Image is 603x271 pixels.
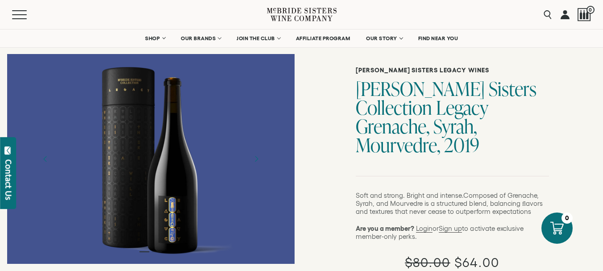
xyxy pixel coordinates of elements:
[12,10,44,19] button: Mobile Menu Trigger
[416,225,432,233] a: Login
[175,29,226,47] a: OUR BRANDS
[4,159,13,200] div: Contact Us
[231,29,286,47] a: JOIN THE CLUB
[356,200,543,215] span: , balancing ﬂavors and textures that never cease to outperform expectations
[439,225,462,233] a: Sign up
[139,29,171,47] a: SHOP
[290,29,356,47] a: AFFILIATE PROGRAM
[561,213,573,224] div: 0
[296,35,350,42] span: AFFILIATE PROGRAM
[245,147,268,171] button: Next
[356,192,464,199] span: Soft and strong. Bright and intense.
[152,251,162,252] li: Page dot 2
[34,147,57,171] button: Previous
[418,35,458,42] span: FIND NEAR YOU
[405,255,450,270] s: $80.00
[366,35,397,42] span: OUR STORY
[586,6,595,14] span: 0
[356,225,549,241] p: or to activate exclusive member-only perks.
[356,192,539,207] span: Composed of Grenache, Syrah, and Mourvedre is a structured blend
[454,255,499,270] span: $64.00
[145,35,160,42] span: SHOP
[181,35,216,42] span: OUR BRANDS
[356,67,549,74] h6: [PERSON_NAME] Sisters Legacy Wines
[412,29,464,47] a: FIND NEAR YOU
[237,35,275,42] span: JOIN THE CLUB
[356,79,549,154] h1: [PERSON_NAME] Sisters Collection Legacy Grenache, Syrah, Mourvedre, 2019
[356,225,414,232] strong: Are you a member?
[360,29,408,47] a: OUR STORY
[140,251,150,252] li: Page dot 1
